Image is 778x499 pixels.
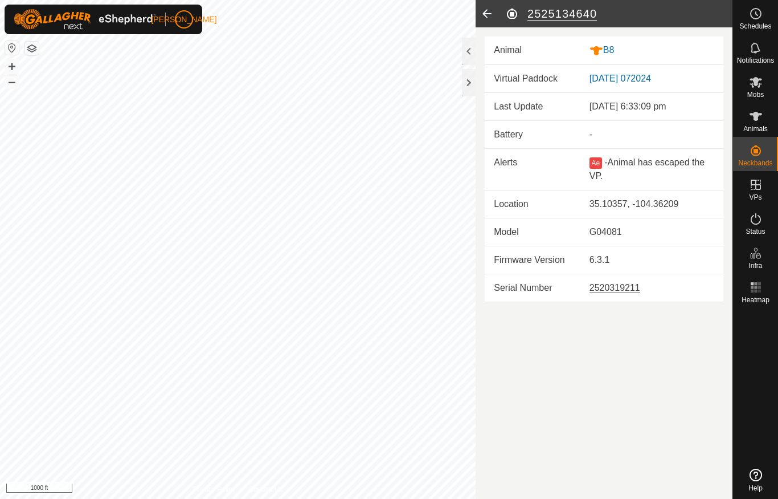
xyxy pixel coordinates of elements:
span: Neckbands [738,160,772,167]
img: Gallagher Logo [14,9,156,30]
td: Battery [485,120,580,148]
div: 35.10357, -104.36209 [589,197,714,211]
a: Contact Us [249,484,282,494]
button: – [5,75,19,88]
span: Mobs [747,91,764,98]
td: Alerts [485,148,580,190]
button: Ae [589,157,602,169]
button: Map Layers [25,42,39,55]
button: Reset Map [5,41,19,55]
td: Animal [485,36,580,64]
td: Last Update [485,93,580,121]
button: + [5,60,19,74]
a: [DATE] 072024 [589,74,651,83]
div: 6.3.1 [589,253,714,267]
td: Model [485,218,580,246]
span: Infra [748,262,762,269]
div: G04081 [589,225,714,239]
div: [DATE] 6:33:09 pm [589,100,714,113]
span: Schedules [739,23,771,30]
span: VPs [749,194,761,201]
span: Notifications [737,57,774,64]
span: Animals [743,125,768,132]
span: Status [746,228,765,235]
div: - [589,128,714,141]
td: Virtual Paddock [485,65,580,93]
a: Help [733,464,778,496]
span: Animal has escaped the VP. [589,157,705,181]
a: Privacy Policy [193,484,236,494]
span: [PERSON_NAME] [151,14,216,26]
span: - [604,157,607,167]
td: Firmware Version [485,246,580,274]
div: B8 [589,43,714,58]
span: Heatmap [742,297,769,303]
span: Help [748,485,763,492]
td: Serial Number [485,274,580,302]
td: Location [485,190,580,218]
